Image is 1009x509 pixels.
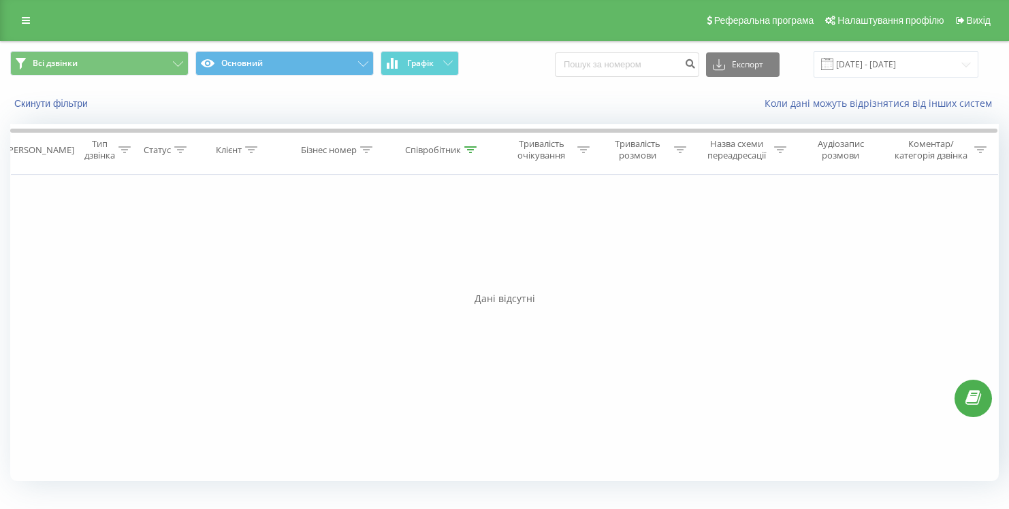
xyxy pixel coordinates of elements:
button: Графік [381,51,459,76]
div: Бізнес номер [301,144,357,156]
div: Співробітник [405,144,461,156]
div: [PERSON_NAME] [5,144,74,156]
div: Коментар/категорія дзвінка [891,138,971,161]
button: Скинути фільтри [10,97,95,110]
span: Реферальна програма [714,15,814,26]
div: Статус [144,144,171,156]
div: Дані відсутні [10,292,999,306]
div: Аудіозапис розмови [802,138,879,161]
button: Всі дзвінки [10,51,189,76]
span: Вихід [967,15,991,26]
div: Тривалість очікування [509,138,574,161]
div: Тип дзвінка [84,138,115,161]
button: Основний [195,51,374,76]
input: Пошук за номером [555,52,699,77]
span: Всі дзвінки [33,58,78,69]
a: Коли дані можуть відрізнятися вiд інших систем [765,97,999,110]
span: Налаштування профілю [837,15,944,26]
div: Клієнт [216,144,242,156]
div: Назва схеми переадресації [702,138,771,161]
span: Графік [407,59,434,68]
button: Експорт [706,52,780,77]
div: Тривалість розмови [605,138,671,161]
iframe: Intercom live chat [963,432,995,465]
